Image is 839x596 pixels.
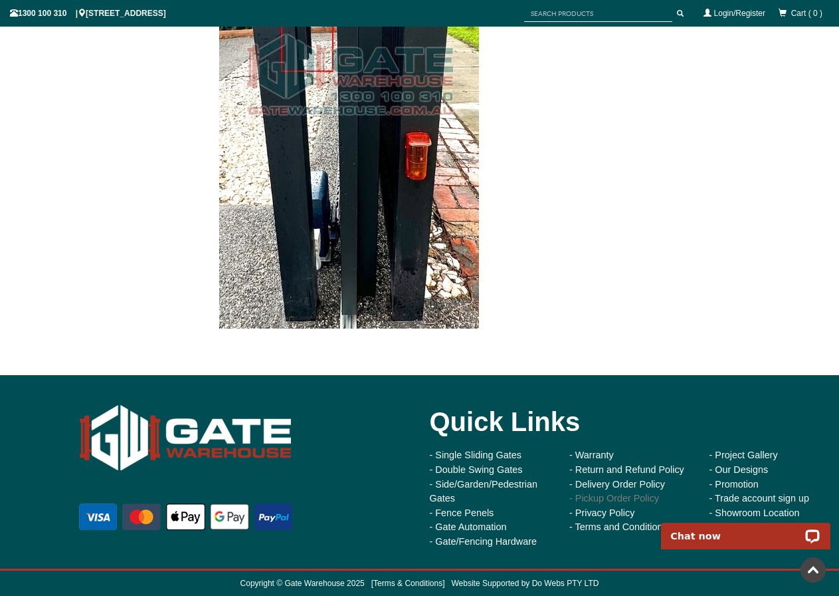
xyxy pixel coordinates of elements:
[569,464,684,475] a: - Return and Refund Policy
[569,450,614,460] a: - Warranty
[430,479,537,504] a: - Side/Garden/Pedestrian Gates
[430,508,494,518] a: - Fence Penels
[569,493,659,504] a: - Pickup Order Policy
[524,5,672,22] input: SEARCH PRODUCTS
[709,464,769,475] a: - Our Designs
[709,450,778,460] a: - Project Gallery
[569,508,634,518] a: - Privacy Policy
[430,395,830,448] div: Quick Links
[709,479,759,490] a: - Promotion
[652,508,839,549] iframe: LiveChat chat widget
[430,464,523,475] a: - Double Swing Gates
[569,521,668,532] a: - Terms and Conditions
[714,9,765,18] a: Login/Register
[791,9,822,18] span: Cart ( 0 )
[430,536,537,547] a: - Gate/Fencing Hardware
[452,579,599,588] a: Website Supported by Do Webs PTY LTD
[365,579,445,588] span: [ ]
[709,493,809,504] a: - Trade account sign up
[10,9,166,18] span: 1300 100 310 | [STREET_ADDRESS]
[430,521,507,532] a: - Gate Automation
[76,501,295,533] img: payment options
[373,579,442,588] a: Terms & Conditions
[569,479,665,490] a: - Delivery Order Policy
[430,450,521,460] a: - Single Sliding Gates
[76,395,295,481] img: Gate Warehouse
